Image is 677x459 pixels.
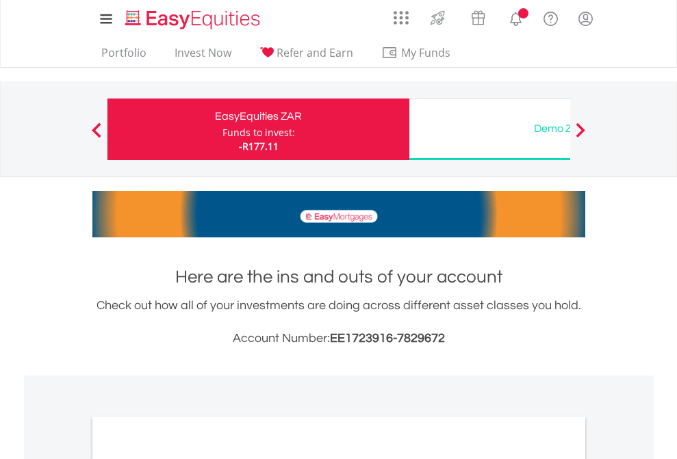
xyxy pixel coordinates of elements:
[169,46,237,67] a: Invest Now
[120,3,266,31] a: Home page
[123,8,266,31] img: EasyEquities_Logo.png
[533,3,568,31] a: FAQ's and Support
[92,296,585,348] div: Check out how all of your investments are doing across different asset classes you hold.
[467,7,489,29] img: vouchers-v2.svg
[498,3,533,31] a: Notifications
[116,107,401,126] div: EasyEquities ZAR
[385,3,418,25] a: AppsGrid
[277,45,353,60] span: Refer and Earn
[92,329,585,348] h3: Account Number:
[394,10,409,25] img: grid-menu-icon.svg
[458,3,498,29] a: Vouchers
[222,126,295,140] div: Funds to invest:
[83,129,110,143] button: Previous
[567,129,594,143] button: Next
[426,7,449,29] img: thrive-v2.svg
[381,44,471,62] span: My Funds
[254,46,359,67] a: Refer and Earn
[330,332,445,345] span: EE1723916-7829672
[96,46,152,67] a: Portfolio
[92,265,585,289] h1: Here are the ins and outs of your account
[92,191,585,237] img: EasyMortage Promotion Banner
[239,140,279,153] span: -R177.11
[568,3,603,34] a: My Profile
